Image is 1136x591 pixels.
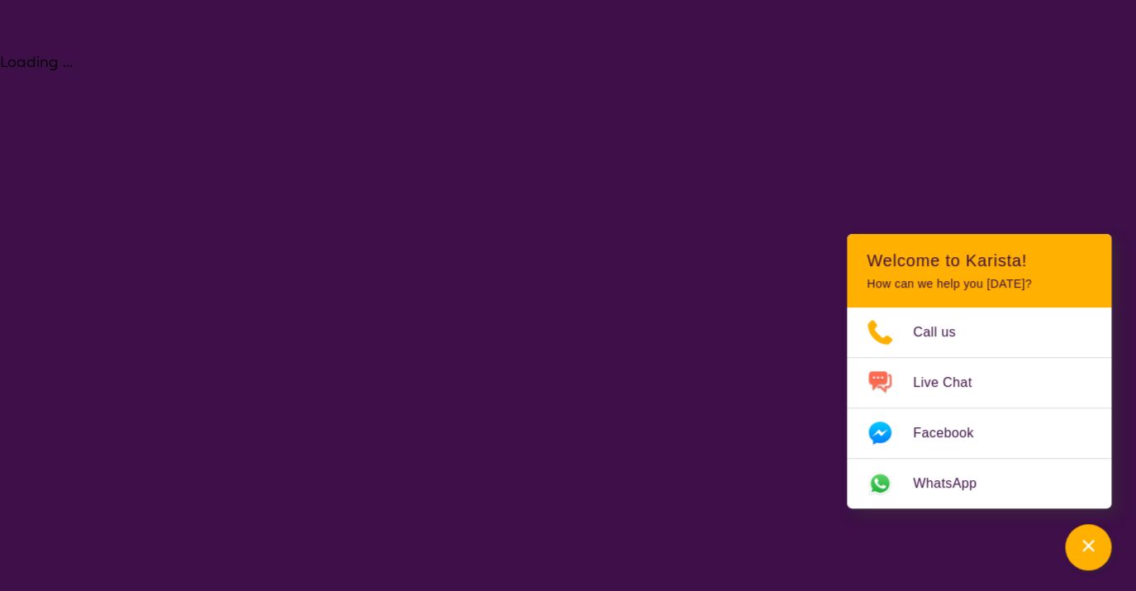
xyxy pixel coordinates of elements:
[847,459,1111,508] a: Web link opens in a new tab.
[913,421,993,446] span: Facebook
[913,320,976,345] span: Call us
[913,370,991,395] span: Live Chat
[913,471,996,496] span: WhatsApp
[847,307,1111,508] ul: Choose channel
[1065,524,1111,570] button: Channel Menu
[847,234,1111,508] div: Channel Menu
[867,277,1091,291] p: How can we help you [DATE]?
[867,250,1091,270] h2: Welcome to Karista!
